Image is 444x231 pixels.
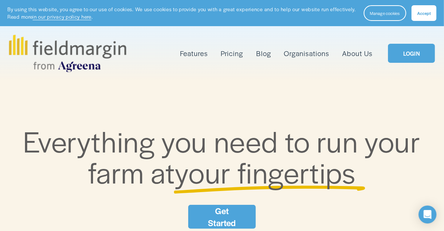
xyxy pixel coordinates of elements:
a: LOGIN [388,44,435,63]
img: fieldmargin.com [9,35,126,72]
a: Pricing [221,47,243,59]
a: folder dropdown [180,47,208,59]
button: Accept [412,5,437,21]
a: About Us [342,47,373,59]
div: Open Intercom Messenger [419,206,437,224]
a: in our privacy policy here [32,13,91,20]
a: Organisations [284,47,329,59]
button: Manage cookies [364,5,406,21]
span: Everything you need to run your farm at [23,120,427,192]
span: Features [180,48,208,59]
span: Accept [417,10,431,16]
p: By using this website, you agree to our use of cookies. We use cookies to provide you with a grea... [7,6,356,21]
a: Blog [256,47,271,59]
a: Get Started [188,205,256,229]
span: Manage cookies [370,10,400,16]
span: your fingertips [175,151,356,192]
